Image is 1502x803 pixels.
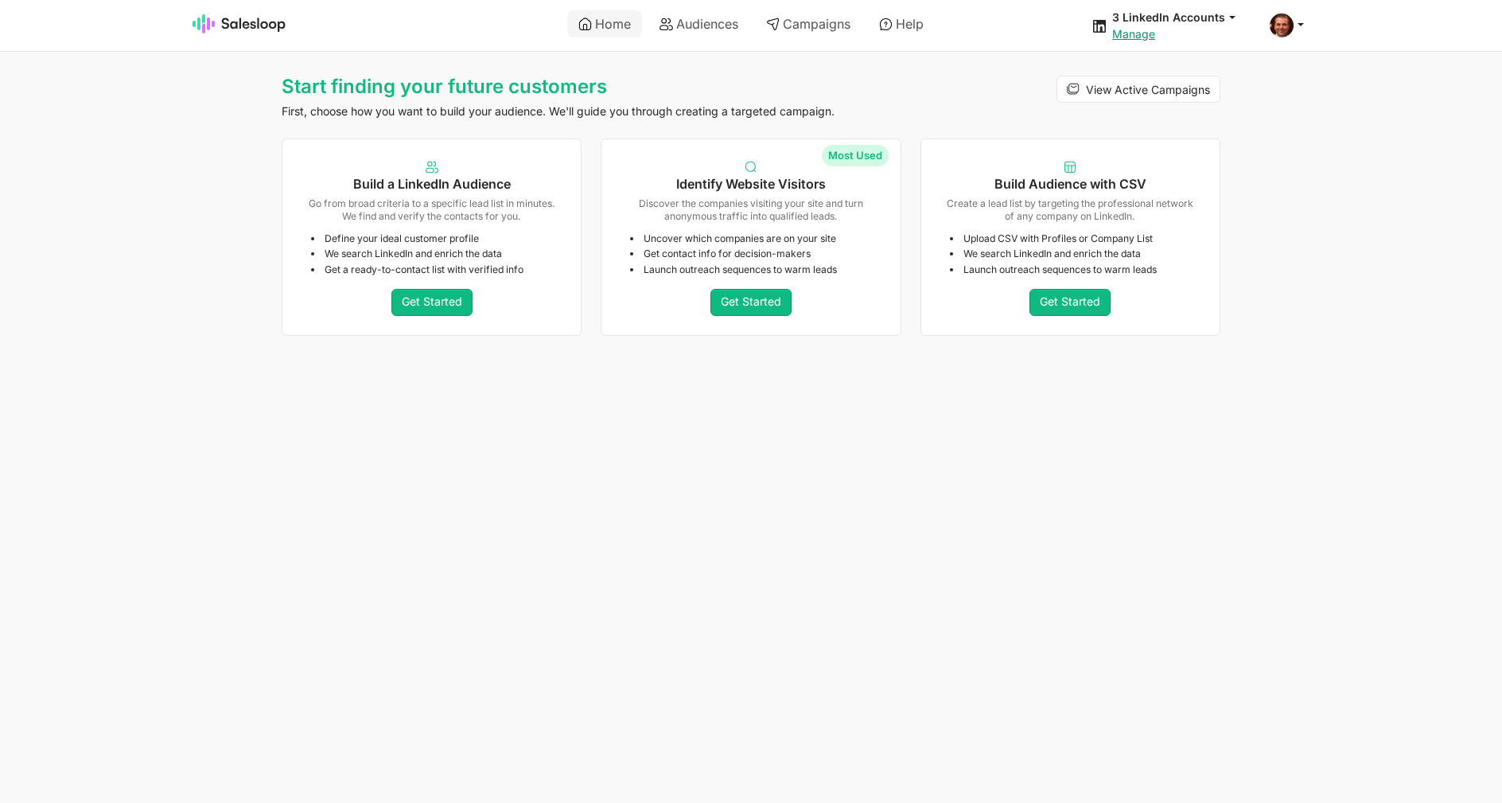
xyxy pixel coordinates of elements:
li: Get contact info for decision-makers [630,248,877,260]
li: Get a ready-to-contact list with verified info [311,263,558,276]
a: Manage [1112,27,1155,41]
p: First, choose how you want to build your audience. We'll guide you through creating a targeted ca... [282,104,901,119]
a: Audiences [648,10,749,37]
p: Go from broad criteria to a specific lead list in minutes. We find and verify the contacts for you. [305,197,558,222]
p: Create a lead list by targeting the professional network of any company on LinkedIn. [944,197,1197,222]
a: Home [567,10,642,37]
p: Discover the companies visiting your site and turn anonymous traffic into qualified leads. [624,197,877,222]
img: Salesloop [193,14,286,33]
a: Get Started [1029,289,1111,316]
h5: Build a LinkedIn Audience [305,177,558,192]
span: Most Used [822,145,889,166]
li: We search LinkedIn and enrich the data [311,248,558,260]
span: View Active Campaigns [1086,83,1210,96]
li: Define your ideal customer profile [311,232,558,245]
a: Get Started [391,289,473,316]
li: Upload CSV with Profiles or Company List [950,232,1197,245]
a: View Active Campaigns [1056,76,1220,103]
h1: Start finding your future customers [282,76,901,98]
h5: Build Audience with CSV [944,177,1197,192]
li: Launch outreach sequences to warm leads [950,263,1197,276]
a: Campaigns [755,10,862,37]
a: Help [868,10,935,37]
h5: Identify Website Visitors [624,177,877,192]
li: Launch outreach sequences to warm leads [630,263,877,276]
a: Get Started [710,289,792,316]
li: Uncover which companies are on your site [630,232,877,245]
li: We search LinkedIn and enrich the data [950,248,1197,260]
button: 3 LinkedIn Accounts [1112,10,1251,25]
